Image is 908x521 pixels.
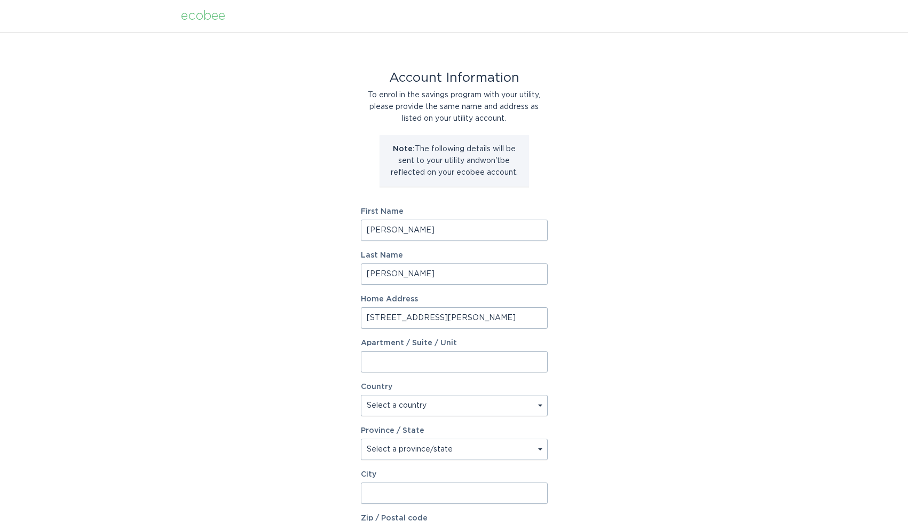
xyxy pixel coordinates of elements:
[361,72,548,84] div: Account Information
[393,145,415,153] strong: Note:
[388,143,521,178] p: The following details will be sent to your utility and won't be reflected on your ecobee account.
[361,89,548,125] div: To enrol in the savings program with your utility, please provide the same name and address as li...
[361,427,424,434] label: Province / State
[361,383,392,391] label: Country
[361,208,548,215] label: First Name
[361,339,548,347] label: Apartment / Suite / Unit
[361,471,548,478] label: City
[361,252,548,259] label: Last Name
[361,296,548,303] label: Home Address
[181,10,225,22] div: ecobee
